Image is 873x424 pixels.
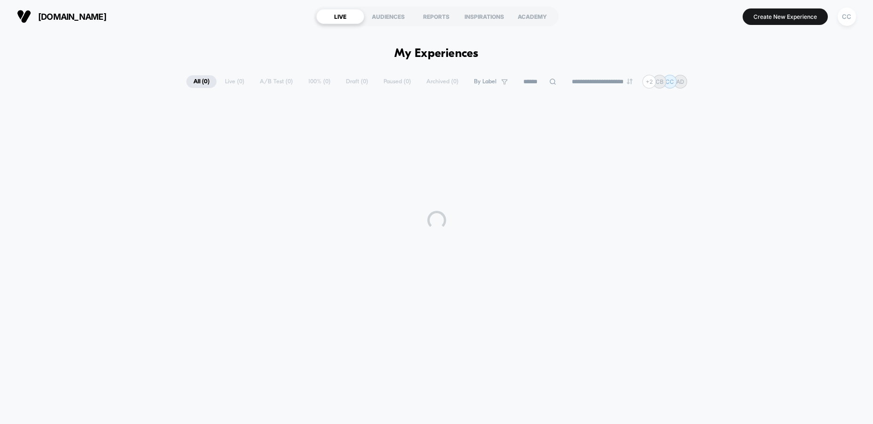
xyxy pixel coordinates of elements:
div: AUDIENCES [364,9,412,24]
button: CC [835,7,859,26]
div: CC [838,8,856,26]
img: Visually logo [17,9,31,24]
span: By Label [474,78,497,85]
div: ACADEMY [508,9,556,24]
div: LIVE [316,9,364,24]
p: CB [656,78,664,85]
p: AD [676,78,684,85]
div: + 2 [642,75,656,88]
button: Create New Experience [743,8,828,25]
img: end [627,79,633,84]
h1: My Experiences [394,47,479,61]
button: [DOMAIN_NAME] [14,9,109,24]
div: REPORTS [412,9,460,24]
p: CC [665,78,674,85]
div: INSPIRATIONS [460,9,508,24]
span: [DOMAIN_NAME] [38,12,106,22]
span: All ( 0 ) [186,75,216,88]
